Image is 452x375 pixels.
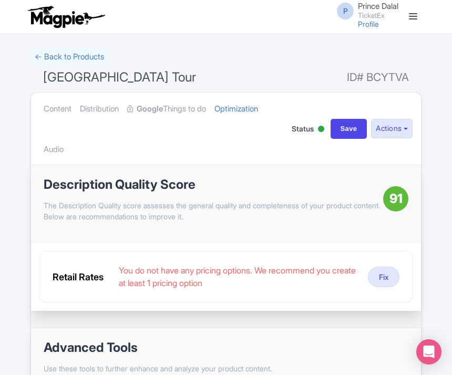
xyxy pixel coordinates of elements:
a: ← Back to Products [30,47,108,67]
span: Prince Dalal [358,1,398,11]
small: TicketEx [358,12,398,19]
div: You do not have any pricing options. We recommend you create at least 1 pricing option [119,264,359,289]
a: P Prince Dalal TicketEx [331,2,398,19]
button: Actions [371,119,413,138]
button: Fix [368,267,399,287]
h1: Description Quality Score [44,178,383,191]
div: Open Intercom Messenger [416,339,441,364]
a: GoogleThings to do [127,93,206,126]
div: Retail Rates [53,270,110,284]
span: [GEOGRAPHIC_DATA] Tour [43,69,196,85]
span: ID# BCYTVA [347,67,409,88]
p: The Description Quality score assesses the general quality and completeness of your product conte... [44,200,383,222]
a: Audio [44,133,64,166]
span: Status [292,123,314,134]
a: Profile [358,19,379,28]
strong: Google [137,103,163,115]
div: Active [316,121,326,138]
span: 91 [389,189,403,208]
a: Optimization [214,93,258,126]
span: P [337,3,354,19]
p: Use these tools to further enhance and analyze your product content. [44,363,272,374]
input: Save [331,119,367,139]
a: Content [44,93,71,126]
h1: Advanced Tools [44,341,272,354]
img: logo-ab69f6fb50320c5b225c76a69d11143b.png [25,5,107,28]
a: Distribution [80,93,119,126]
